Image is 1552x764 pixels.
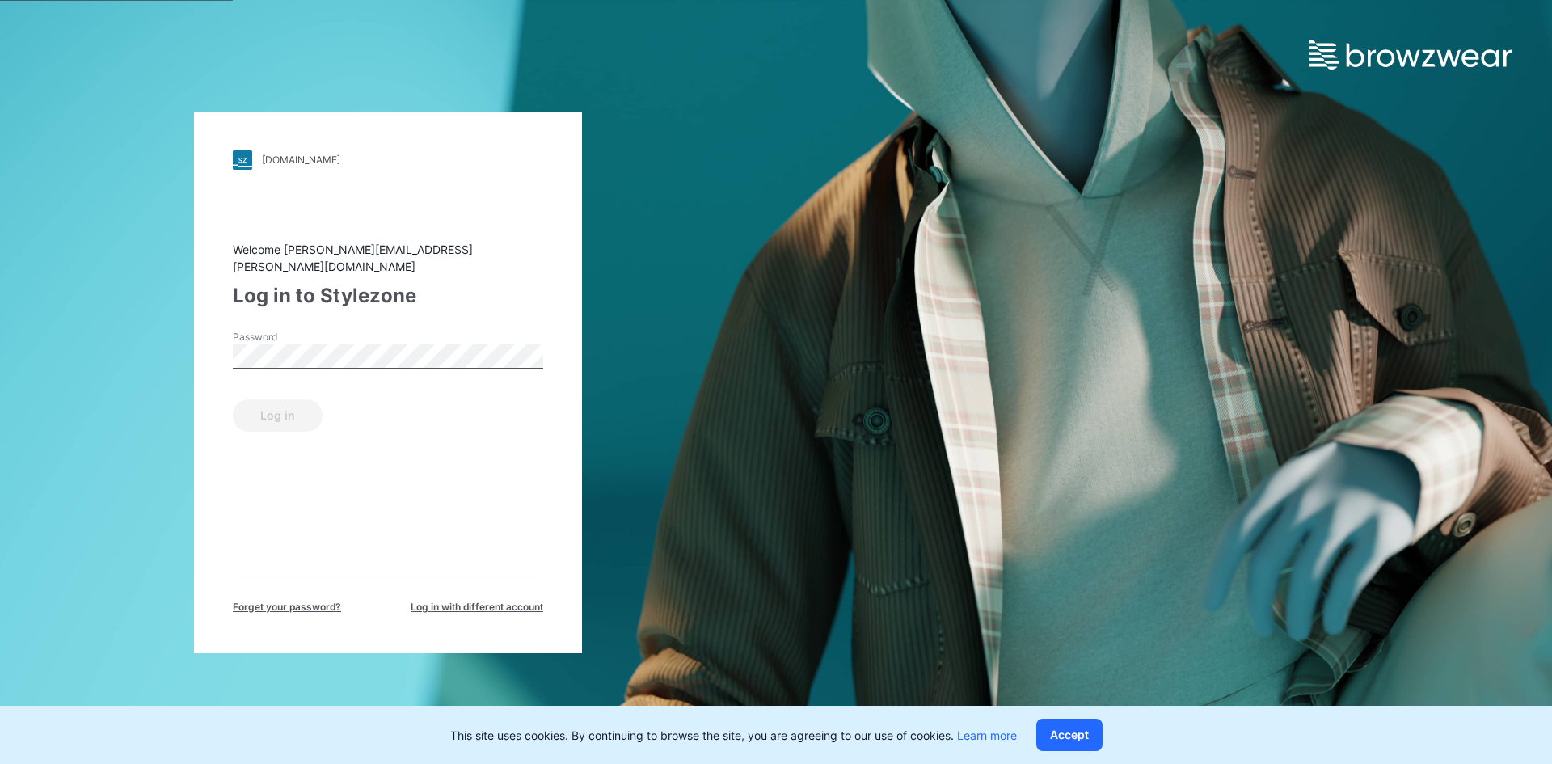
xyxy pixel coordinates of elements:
[957,728,1017,742] a: Learn more
[411,600,543,614] span: Log in with different account
[1309,40,1512,70] img: browzwear-logo.e42bd6dac1945053ebaf764b6aa21510.svg
[233,600,341,614] span: Forget your password?
[233,150,543,170] a: [DOMAIN_NAME]
[450,727,1017,744] p: This site uses cookies. By continuing to browse the site, you are agreeing to our use of cookies.
[233,281,543,310] div: Log in to Stylezone
[233,241,543,275] div: Welcome [PERSON_NAME][EMAIL_ADDRESS][PERSON_NAME][DOMAIN_NAME]
[233,150,252,170] img: stylezone-logo.562084cfcfab977791bfbf7441f1a819.svg
[233,330,346,344] label: Password
[262,154,340,166] div: [DOMAIN_NAME]
[1036,719,1103,751] button: Accept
